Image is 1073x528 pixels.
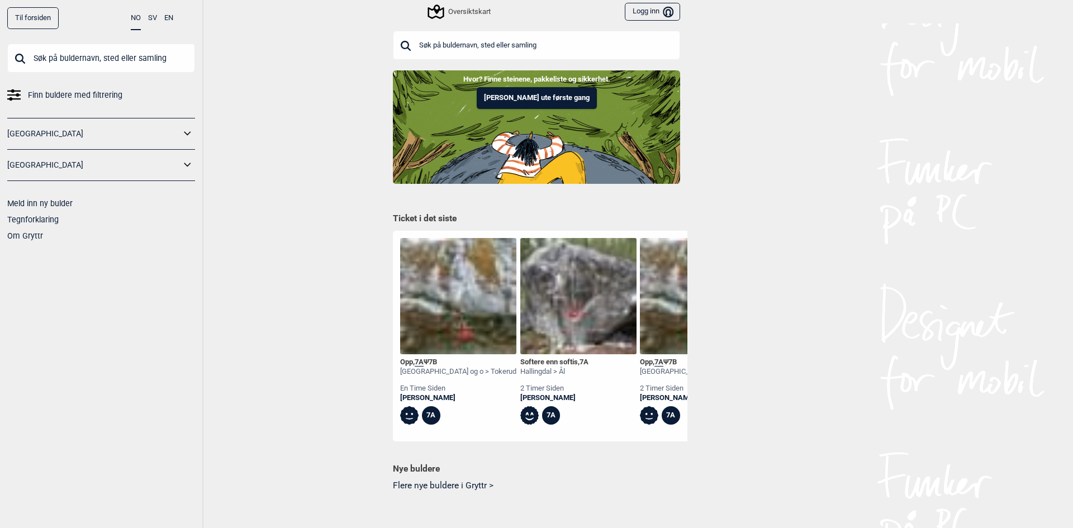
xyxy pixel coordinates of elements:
div: Hallingdal > Ål [520,367,588,377]
button: Flere nye buldere i Gryttr > [393,478,680,495]
div: Opp , Ψ [640,358,756,367]
div: Oversiktskart [429,5,491,18]
div: 7A [542,406,561,425]
img: Softere enn softis 211124 [520,238,637,354]
img: Opp_190314 [640,238,756,354]
span: 7B [668,358,677,366]
div: 2 timer siden [640,384,756,393]
button: [PERSON_NAME] ute første gang [477,87,597,109]
a: Finn buldere med filtrering [7,87,195,103]
a: Om Gryttr [7,231,43,240]
span: 7A [415,358,424,367]
a: Til forsiden [7,7,59,29]
input: Søk på buldernavn, sted eller samling [7,44,195,73]
span: 7A [580,358,588,366]
div: en time siden [400,384,516,393]
a: Tegnforklaring [7,215,59,224]
img: Indoor to outdoor [393,70,680,183]
div: [GEOGRAPHIC_DATA] og o > Tokerud [640,367,756,377]
div: 2 timer siden [520,384,588,393]
a: [PERSON_NAME] [400,393,516,403]
a: Meld inn ny bulder [7,199,73,208]
div: [GEOGRAPHIC_DATA] og o > Tokerud [400,367,516,377]
a: [PERSON_NAME] [640,393,756,403]
a: [GEOGRAPHIC_DATA] [7,157,181,173]
button: Logg inn [625,3,680,21]
img: Opp_190314 [400,238,516,354]
span: Finn buldere med filtrering [28,87,122,103]
button: EN [164,7,173,29]
h1: Nye buldere [393,463,680,474]
div: Opp , Ψ [400,358,516,367]
a: [PERSON_NAME] [520,393,588,403]
span: 7B [429,358,437,366]
p: Hvor? Finne steinene, pakkeliste og sikkerhet. [8,74,1065,85]
input: Søk på buldernavn, sted eller samling [393,31,680,60]
div: Softere enn softis , [520,358,588,367]
button: NO [131,7,141,30]
h1: Ticket i det siste [393,213,680,225]
div: 7A [422,406,440,425]
a: [GEOGRAPHIC_DATA] [7,126,181,142]
div: 7A [662,406,680,425]
button: SV [148,7,157,29]
span: 7A [654,358,663,367]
